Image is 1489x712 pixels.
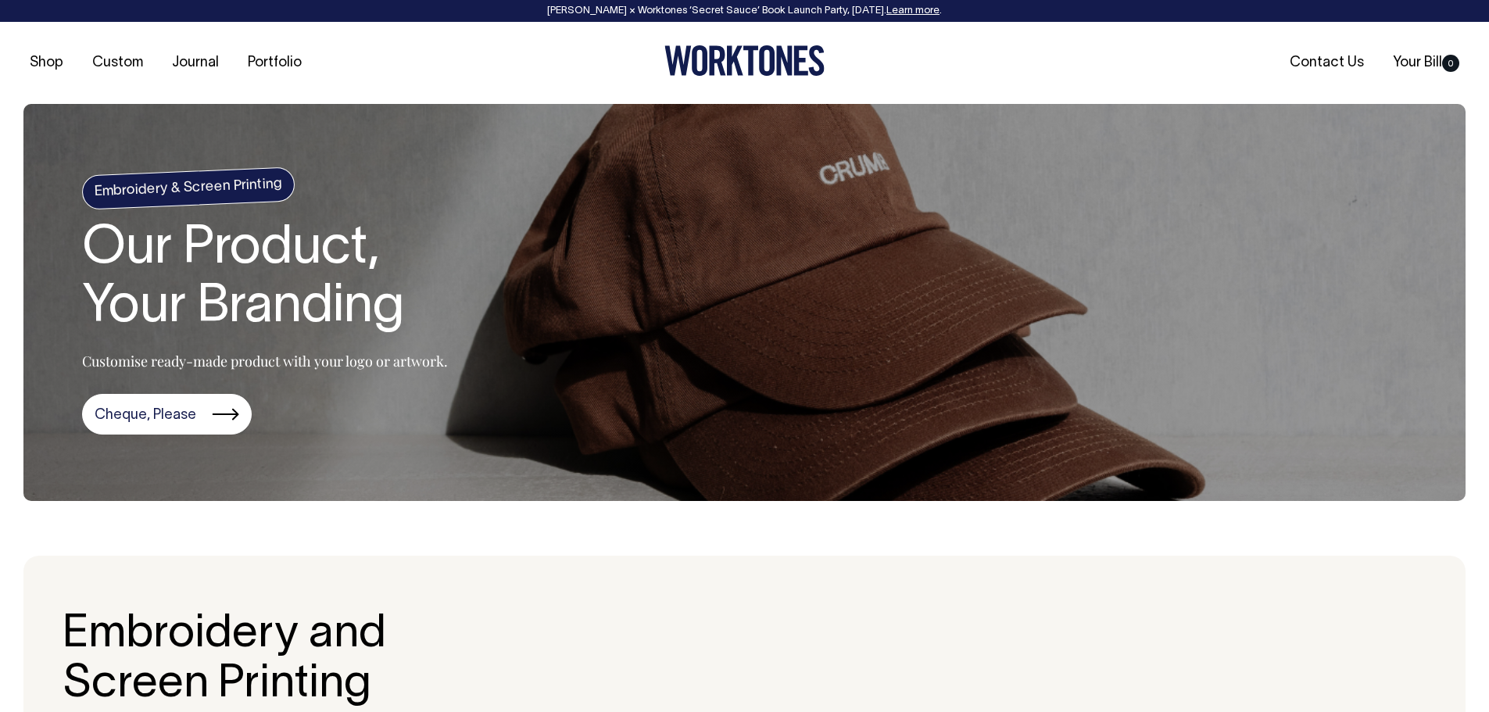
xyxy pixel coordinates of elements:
[242,50,308,76] a: Portfolio
[1387,50,1466,76] a: Your Bill0
[81,166,295,209] h4: Embroidery & Screen Printing
[63,610,512,710] h2: Embroidery and Screen Printing
[166,50,225,76] a: Journal
[1283,50,1370,76] a: Contact Us
[16,5,1473,16] div: [PERSON_NAME] × Worktones ‘Secret Sauce’ Book Launch Party, [DATE]. .
[1442,55,1459,72] span: 0
[23,50,70,76] a: Shop
[82,352,448,370] p: Customise ready-made product with your logo or artwork.
[886,6,940,16] a: Learn more
[82,220,448,338] h1: Our Product, Your Branding
[82,394,252,435] a: Cheque, Please
[86,50,149,76] a: Custom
